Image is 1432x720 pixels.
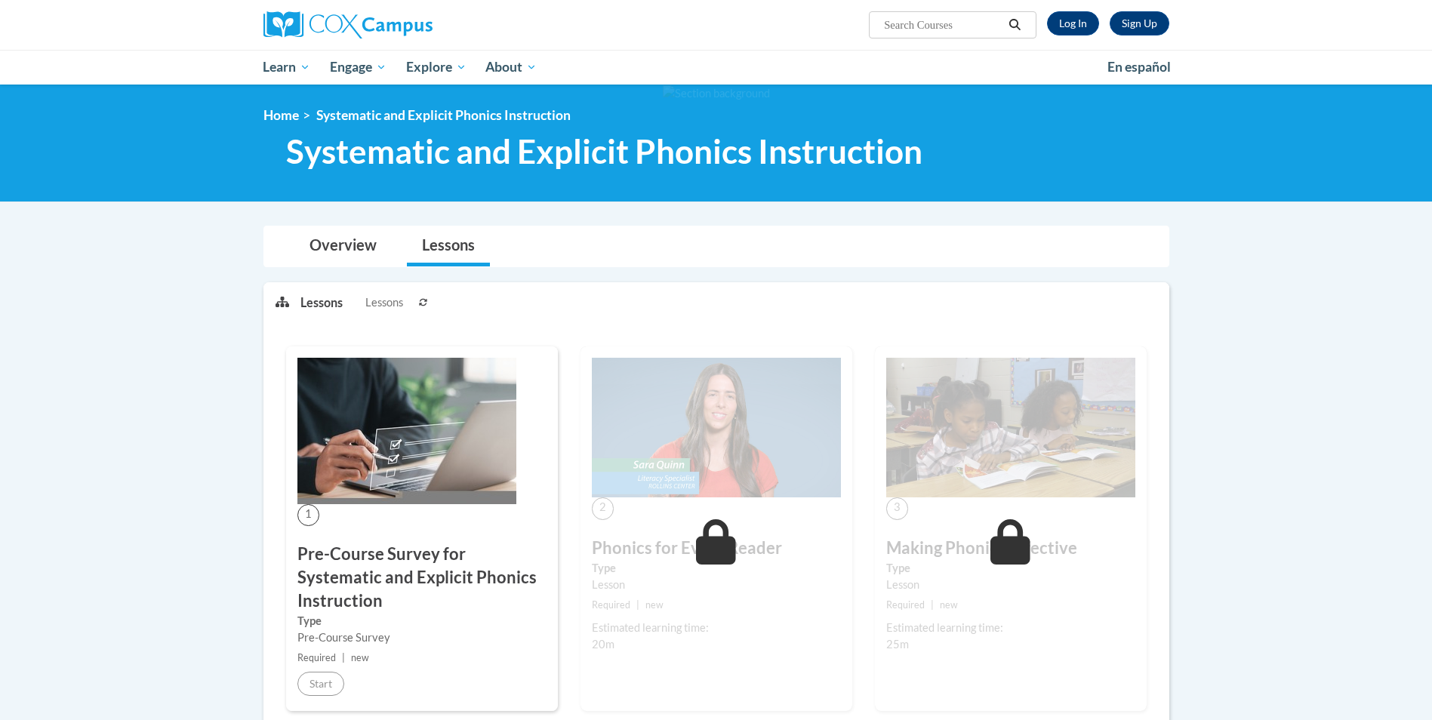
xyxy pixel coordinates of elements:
[396,50,476,85] a: Explore
[297,543,547,612] h3: Pre-Course Survey for Systematic and Explicit Phonics Instruction
[263,107,299,123] a: Home
[886,358,1135,498] img: Course Image
[886,560,1135,577] label: Type
[663,85,770,102] img: Section background
[882,16,1003,34] input: Search Courses
[300,294,343,311] p: Lessons
[330,58,386,76] span: Engage
[592,638,614,651] span: 20m
[940,599,958,611] span: new
[407,226,490,266] a: Lessons
[886,638,909,651] span: 25m
[592,560,841,577] label: Type
[406,58,467,76] span: Explore
[297,672,344,696] button: Start
[592,577,841,593] div: Lesson
[297,504,319,526] span: 1
[351,652,369,663] span: new
[931,599,934,611] span: |
[592,599,630,611] span: Required
[592,497,614,519] span: 2
[886,497,908,519] span: 3
[316,107,571,123] span: Systematic and Explicit Phonics Instruction
[297,613,547,629] label: Type
[342,652,345,663] span: |
[263,11,550,38] a: Cox Campus
[263,11,433,38] img: Cox Campus
[886,620,1135,636] div: Estimated learning time:
[297,652,336,663] span: Required
[1003,16,1026,34] button: Search
[592,537,841,560] h3: Phonics for Every Reader
[1107,59,1171,75] span: En español
[592,358,841,498] img: Course Image
[636,599,639,611] span: |
[886,537,1135,560] h3: Making Phonics Effective
[1110,11,1169,35] a: Register
[1098,51,1181,83] a: En español
[263,58,310,76] span: Learn
[365,294,403,311] span: Lessons
[485,58,537,76] span: About
[297,358,516,504] img: Course Image
[886,599,925,611] span: Required
[1047,11,1099,35] a: Log In
[297,629,547,646] div: Pre-Course Survey
[886,577,1135,593] div: Lesson
[476,50,547,85] a: About
[254,50,321,85] a: Learn
[241,50,1192,85] div: Main menu
[286,131,922,171] span: Systematic and Explicit Phonics Instruction
[294,226,392,266] a: Overview
[645,599,664,611] span: new
[592,620,841,636] div: Estimated learning time:
[320,50,396,85] a: Engage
